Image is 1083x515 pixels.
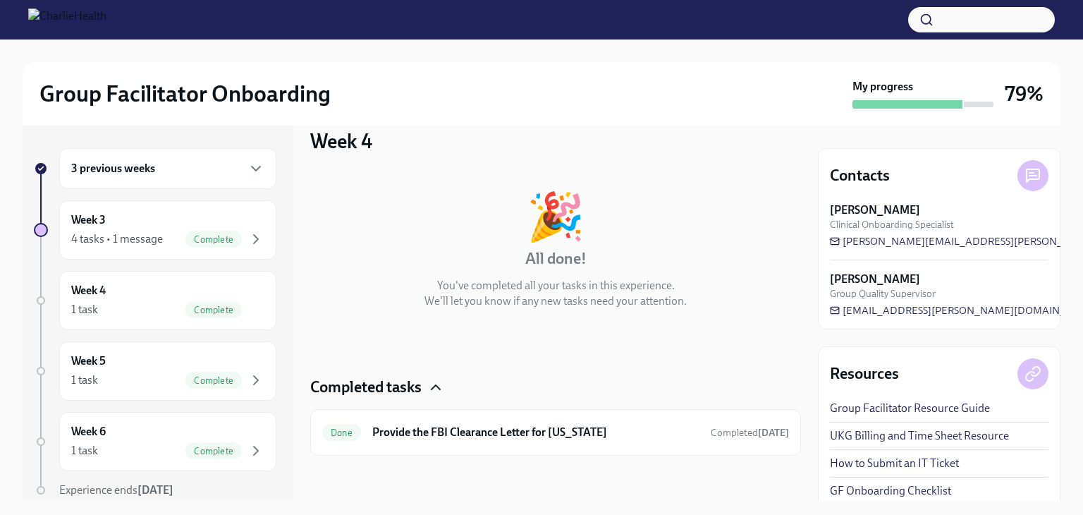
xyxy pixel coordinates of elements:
strong: [PERSON_NAME] [830,272,920,287]
h6: Week 6 [71,424,106,440]
span: Complete [185,375,242,386]
a: How to Submit an IT Ticket [830,456,959,471]
div: 1 task [71,302,98,317]
div: Completed tasks [310,377,801,398]
strong: [PERSON_NAME] [830,202,920,218]
strong: My progress [852,79,913,95]
span: Complete [185,446,242,456]
a: Week 51 taskComplete [34,341,276,401]
a: Week 61 taskComplete [34,412,276,471]
img: CharlieHealth [28,8,106,31]
h6: Week 5 [71,353,106,369]
div: 🎉 [527,193,585,240]
p: You've completed all your tasks in this experience. [437,278,675,293]
div: 1 task [71,372,98,388]
h6: Provide the FBI Clearance Letter for [US_STATE] [372,425,699,440]
h4: Contacts [830,165,890,186]
span: Clinical Onboarding Specialist [830,218,954,231]
span: Complete [185,234,242,245]
div: 4 tasks • 1 message [71,231,163,247]
span: Experience ends [59,483,173,497]
a: GF Onboarding Checklist [830,483,951,499]
a: Week 41 taskComplete [34,271,276,330]
div: 1 task [71,443,98,459]
h4: Resources [830,363,899,384]
strong: [DATE] [758,427,789,439]
h6: Week 4 [71,283,106,298]
span: Completed [711,427,789,439]
span: Group Quality Supervisor [830,287,936,301]
strong: [DATE] [137,483,173,497]
a: DoneProvide the FBI Clearance Letter for [US_STATE]Completed[DATE] [322,421,789,444]
h4: All done! [525,248,587,269]
a: Week 34 tasks • 1 messageComplete [34,200,276,260]
a: UKG Billing and Time Sheet Resource [830,428,1009,444]
span: Done [322,428,361,438]
p: We'll let you know if any new tasks need your attention. [424,293,687,309]
span: Complete [185,305,242,315]
span: August 9th, 2025 10:04 [711,426,789,440]
h3: Week 4 [310,128,372,154]
h3: 79% [1005,81,1044,107]
h4: Completed tasks [310,377,422,398]
div: 3 previous weeks [59,148,276,189]
h6: 3 previous weeks [71,161,155,176]
a: Group Facilitator Resource Guide [830,401,990,416]
h6: Week 3 [71,212,106,228]
h2: Group Facilitator Onboarding [39,80,331,108]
